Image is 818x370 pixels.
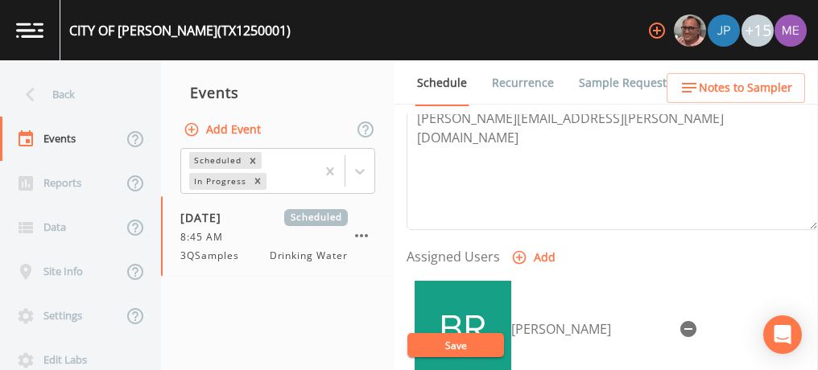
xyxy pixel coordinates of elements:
span: Scheduled [284,209,348,226]
div: Remove Scheduled [244,152,262,169]
a: Sample Requests [576,60,675,105]
div: Scheduled [189,152,244,169]
span: Notes to Sampler [699,78,792,98]
div: CITY OF [PERSON_NAME] (TX1250001) [69,21,291,40]
a: Forms [415,105,452,150]
label: Assigned Users [407,247,500,266]
a: COC Details [695,60,763,105]
div: Joshua gere Paul [707,14,741,47]
img: 41241ef155101aa6d92a04480b0d0000 [708,14,740,47]
span: Drinking Water [270,249,348,263]
div: In Progress [189,173,249,190]
button: Notes to Sampler [667,73,805,103]
button: Save [407,333,504,357]
img: logo [16,23,43,38]
span: 8:45 AM [180,230,233,245]
img: e2d790fa78825a4bb76dcb6ab311d44c [674,14,706,47]
a: Recurrence [490,60,556,105]
a: [DATE]Scheduled8:45 AM3QSamplesDrinking Water [161,196,395,277]
div: Events [161,72,395,113]
div: Mike Franklin [673,14,707,47]
div: [PERSON_NAME] [511,319,672,339]
textarea: [PERSON_NAME] [PHONE_NUMBER] *[PHONE_NUMBER]*cell [PERSON_NAME][EMAIL_ADDRESS][PERSON_NAME][DOMAI... [407,26,818,230]
div: +15 [742,14,774,47]
div: Remove In Progress [249,173,266,190]
button: Add [508,243,562,273]
span: 3QSamples [180,249,249,263]
img: d4d65db7c401dd99d63b7ad86343d265 [775,14,807,47]
div: Open Intercom Messenger [763,315,802,354]
span: [DATE] [180,209,233,226]
button: Add Event [180,115,267,145]
a: Schedule [415,60,469,106]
